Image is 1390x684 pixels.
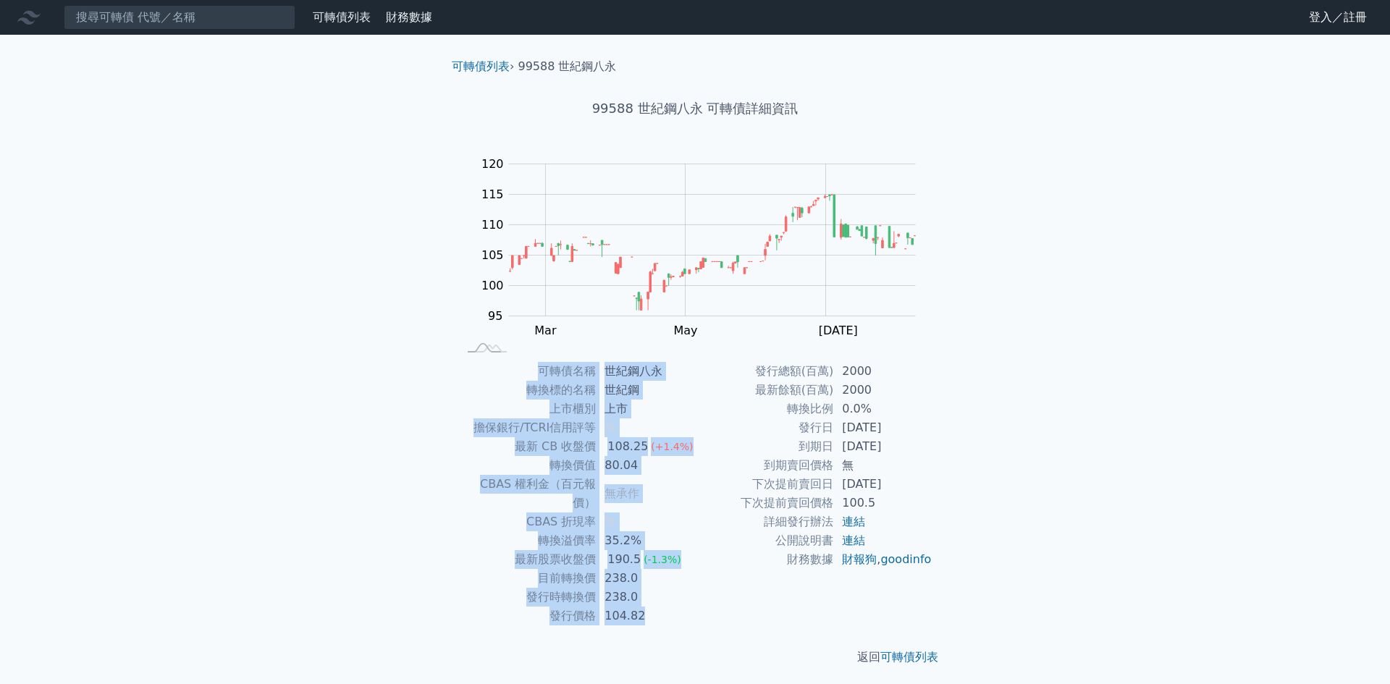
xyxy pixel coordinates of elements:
[481,218,504,232] tspan: 110
[833,550,932,569] td: ,
[880,552,931,566] a: goodinfo
[695,381,833,400] td: 最新餘額(百萬)
[695,475,833,494] td: 下次提前賣回日
[458,569,596,588] td: 目前轉換價
[1318,615,1390,684] iframe: Chat Widget
[458,512,596,531] td: CBAS 折現率
[833,475,932,494] td: [DATE]
[452,58,514,75] li: ›
[596,531,695,550] td: 35.2%
[596,607,695,625] td: 104.82
[833,400,932,418] td: 0.0%
[481,187,504,201] tspan: 115
[458,437,596,456] td: 最新 CB 收盤價
[1297,6,1378,29] a: 登入／註冊
[833,362,932,381] td: 2000
[833,418,932,437] td: [DATE]
[842,533,865,547] a: 連結
[842,515,865,528] a: 連結
[64,5,295,30] input: 搜尋可轉債 代號／名稱
[386,10,432,24] a: 財務數據
[596,381,695,400] td: 世紀鋼
[1318,615,1390,684] div: 聊天小工具
[695,456,833,475] td: 到期賣回價格
[605,486,639,500] span: 無承作
[313,10,371,24] a: 可轉債列表
[440,98,950,119] h1: 99588 世紀鋼八永 可轉債詳細資訊
[605,550,644,569] div: 190.5
[695,418,833,437] td: 發行日
[458,475,596,512] td: CBAS 權利金（百元報價）
[695,512,833,531] td: 詳細發行辦法
[481,279,504,292] tspan: 100
[596,456,695,475] td: 80.04
[518,58,617,75] li: 99588 世紀鋼八永
[458,418,596,437] td: 擔保銀行/TCRI信用評等
[458,588,596,607] td: 發行時轉換價
[605,515,616,528] span: 無
[474,157,938,337] g: Chart
[458,400,596,418] td: 上市櫃別
[535,324,557,337] tspan: Mar
[596,400,695,418] td: 上市
[458,607,596,625] td: 發行價格
[833,381,932,400] td: 2000
[880,650,938,664] a: 可轉債列表
[833,494,932,512] td: 100.5
[695,400,833,418] td: 轉換比例
[458,456,596,475] td: 轉換價值
[452,59,510,73] a: 可轉債列表
[819,324,858,337] tspan: [DATE]
[651,441,693,452] span: (+1.4%)
[596,588,695,607] td: 238.0
[458,550,596,569] td: 最新股票收盤價
[605,421,616,434] span: 無
[481,157,504,171] tspan: 120
[695,362,833,381] td: 發行總額(百萬)
[695,437,833,456] td: 到期日
[695,550,833,569] td: 財務數據
[458,362,596,381] td: 可轉債名稱
[695,494,833,512] td: 下次提前賣回價格
[674,324,698,337] tspan: May
[842,552,877,566] a: 財報狗
[458,381,596,400] td: 轉換標的名稱
[833,456,932,475] td: 無
[458,531,596,550] td: 轉換溢價率
[605,437,651,456] div: 108.25
[481,248,504,262] tspan: 105
[596,362,695,381] td: 世紀鋼八永
[596,569,695,588] td: 238.0
[440,649,950,666] p: 返回
[488,309,502,323] tspan: 95
[695,531,833,550] td: 公開說明書
[644,554,681,565] span: (-1.3%)
[833,437,932,456] td: [DATE]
